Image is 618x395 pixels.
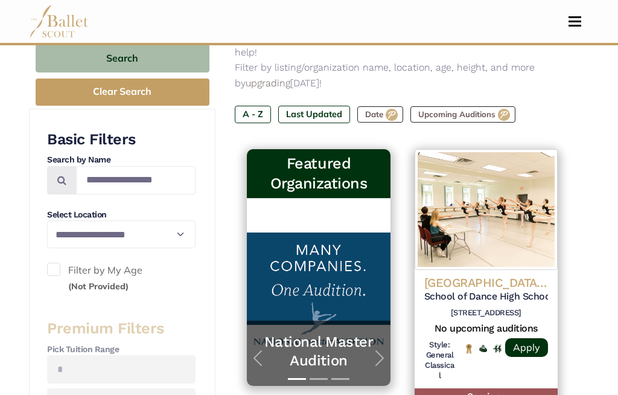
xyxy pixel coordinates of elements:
[331,372,349,386] button: Slide 3
[47,319,196,339] h3: Premium Filters
[47,130,196,150] h3: Basic Filters
[235,106,271,123] label: A - Z
[36,44,209,72] button: Search
[561,16,589,27] button: Toggle navigation
[47,263,196,294] label: Filter by My Age
[310,372,328,386] button: Slide 2
[424,308,548,318] h6: [STREET_ADDRESS]
[47,209,196,221] h4: Select Location
[47,344,196,356] h4: Pick Tuition Range
[246,77,290,89] a: upgrading
[465,344,473,354] img: National
[76,166,196,194] input: Search by names...
[424,323,548,335] h5: No upcoming auditions
[259,333,378,370] a: National Master Audition
[288,372,306,386] button: Slide 1
[505,338,548,357] a: Apply
[424,275,548,291] h4: [GEOGRAPHIC_DATA][US_STATE] (UNCSA)
[36,79,209,106] button: Clear Search
[424,291,548,303] h5: School of Dance High School Ballet
[256,154,380,194] h3: Featured Organizations
[410,106,515,123] label: Upcoming Auditions
[415,149,558,270] img: Logo
[357,106,403,123] label: Date
[278,106,350,123] label: Last Updated
[47,154,196,166] h4: Search by Name
[68,281,129,292] small: (Not Provided)
[479,345,488,352] img: Offers Financial Aid
[235,60,570,91] p: Filter by listing/organization name, location, age, height, and more by [DATE]!
[493,344,502,353] img: In Person
[424,340,455,381] h6: Style: General Classical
